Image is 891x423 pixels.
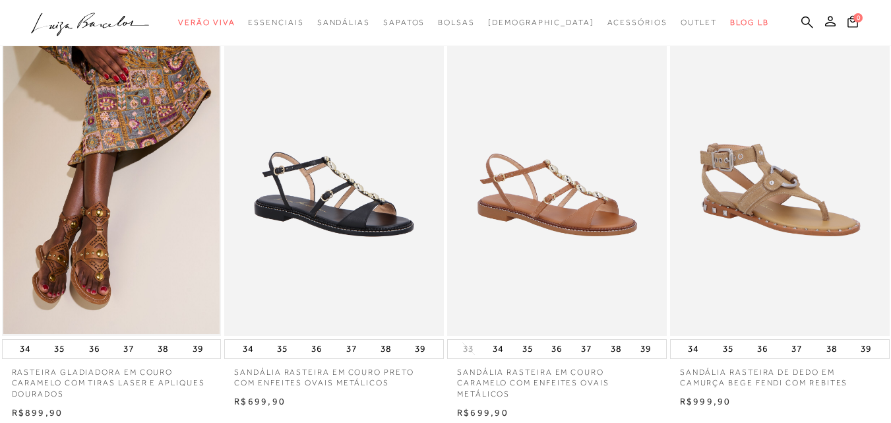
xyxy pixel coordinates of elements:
button: 39 [411,340,429,358]
button: 0 [844,15,862,32]
a: SANDÁLIA RASTEIRA DE DEDO EM CAMURÇA BEGE FENDI COM REBITES [670,359,890,389]
button: 38 [822,340,841,358]
button: 37 [342,340,361,358]
span: R$699,90 [457,407,508,418]
span: Essenciais [248,18,303,27]
button: 37 [787,340,806,358]
button: 39 [189,340,207,358]
button: 38 [607,340,625,358]
a: RASTEIRA GLADIADORA EM COURO CARAMELO COM TIRAS LASER E APLIQUES DOURADOS [2,359,222,400]
button: 38 [154,340,172,358]
span: Verão Viva [178,18,235,27]
button: 36 [547,340,566,358]
button: 34 [239,340,257,358]
span: Sandálias [317,18,370,27]
a: noSubCategoriesText [248,11,303,35]
span: R$699,90 [234,396,286,407]
button: 36 [85,340,104,358]
button: 35 [273,340,292,358]
a: noSubCategoriesText [317,11,370,35]
button: 36 [753,340,772,358]
button: 37 [119,340,138,358]
span: Acessórios [607,18,667,27]
button: 34 [16,340,34,358]
button: 35 [518,340,537,358]
a: noSubCategoriesText [438,11,475,35]
a: SANDÁLIA RASTEIRA EM COURO PRETO COM ENFEITES OVAIS METÁLICOS [224,359,444,389]
span: Bolsas [438,18,475,27]
a: SANDÁLIA RASTEIRA EM COURO CARAMELO COM ENFEITES OVAIS METÁLICOS [447,359,667,400]
span: 0 [853,13,863,22]
img: SANDÁLIA RASTEIRA DE DEDO EM CAMURÇA BEGE FENDI COM REBITES [671,9,888,334]
span: Outlet [681,18,718,27]
a: noSubCategoriesText [383,11,425,35]
a: noSubCategoriesText [607,11,667,35]
button: 34 [489,340,507,358]
span: Sapatos [383,18,425,27]
button: 35 [50,340,69,358]
button: 36 [307,340,326,358]
span: BLOG LB [730,18,768,27]
a: noSubCategoriesText [178,11,235,35]
button: 33 [459,342,477,355]
img: SANDÁLIA RASTEIRA EM COURO CARAMELO COM ENFEITES OVAIS METÁLICOS [448,9,665,334]
img: RASTEIRA GLADIADORA EM COURO CARAMELO COM TIRAS LASER E APLIQUES DOURADOS [3,9,220,334]
img: SANDÁLIA RASTEIRA EM COURO PRETO COM ENFEITES OVAIS METÁLICOS [226,9,443,334]
a: noSubCategoriesText [681,11,718,35]
span: R$899,90 [12,407,63,418]
button: 39 [857,340,875,358]
span: [DEMOGRAPHIC_DATA] [488,18,594,27]
button: 34 [684,340,702,358]
a: BLOG LB [730,11,768,35]
button: 35 [719,340,737,358]
a: noSubCategoriesText [488,11,594,35]
button: 39 [636,340,655,358]
button: 38 [377,340,395,358]
span: R$999,90 [680,396,731,407]
button: 37 [577,340,596,358]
